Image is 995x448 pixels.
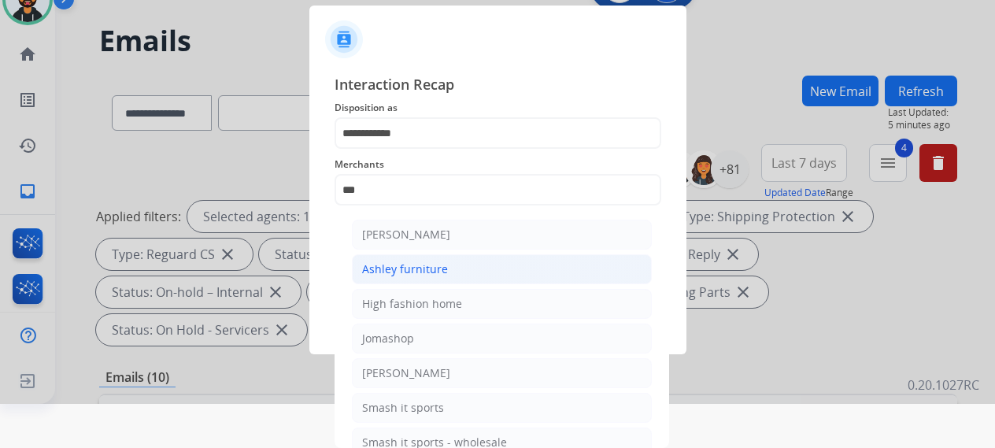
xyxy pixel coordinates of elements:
span: Interaction Recap [335,73,661,98]
span: Merchants [335,155,661,174]
div: Smash it sports [362,400,444,416]
div: Ashley furniture [362,261,448,277]
div: [PERSON_NAME] [362,365,450,381]
img: contactIcon [325,20,363,58]
span: Disposition as [335,98,661,117]
p: 0.20.1027RC [908,376,979,394]
div: High fashion home [362,296,462,312]
div: [PERSON_NAME] [362,227,450,243]
div: Jomashop [362,331,414,346]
